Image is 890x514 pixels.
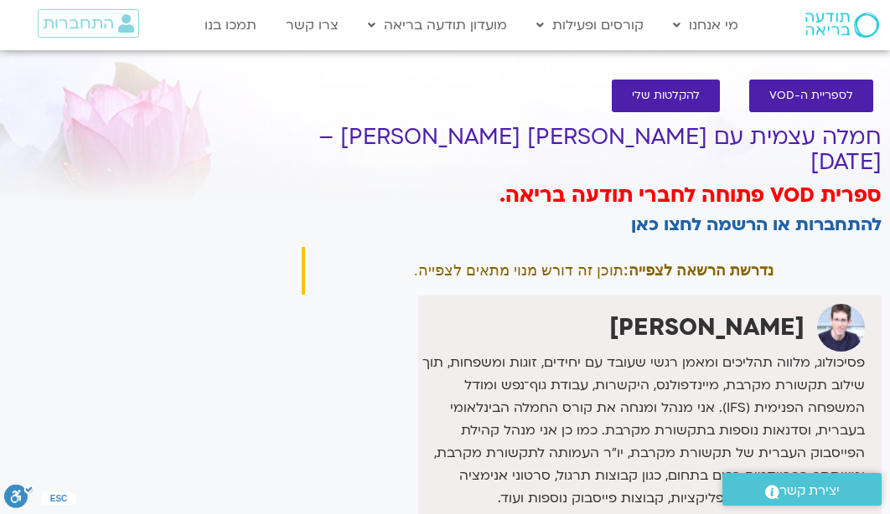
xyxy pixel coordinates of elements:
[722,473,882,506] a: יצירת קשר
[624,262,774,279] strong: נדרשת הרשאה לצפייה:
[749,80,873,112] a: לספריית ה-VOD
[302,125,882,175] h1: חמלה עצמית עם [PERSON_NAME] [PERSON_NAME] – [DATE]
[631,213,882,237] a: להתחברות או הרשמה לחצו כאן
[665,9,747,41] a: מי אנחנו
[302,182,882,210] h3: ספרית VOD פתוחה לחברי תודעה בריאה.
[769,90,853,102] span: לספריית ה-VOD
[43,14,114,33] span: התחברות
[779,480,840,502] span: יצירת קשר
[38,9,139,38] a: התחברות
[422,352,865,510] p: פסיכולוג, מלווה תהליכים ומאמן רגשי שעובד עם יחידים, זוגות ומשפחות, תוך שילוב תקשורת מקרבת, מיינדפ...
[196,9,265,41] a: תמכו בנו
[528,9,652,41] a: קורסים ופעילות
[609,311,805,343] strong: [PERSON_NAME]
[612,80,720,112] a: להקלטות שלי
[805,13,879,38] img: תודעה בריאה
[817,304,865,352] img: ערן טייכר
[277,9,347,41] a: צרו קשר
[302,247,882,295] div: תוכן זה דורש מנוי מתאים לצפייה.
[632,90,700,102] span: להקלטות שלי
[360,9,515,41] a: מועדון תודעה בריאה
